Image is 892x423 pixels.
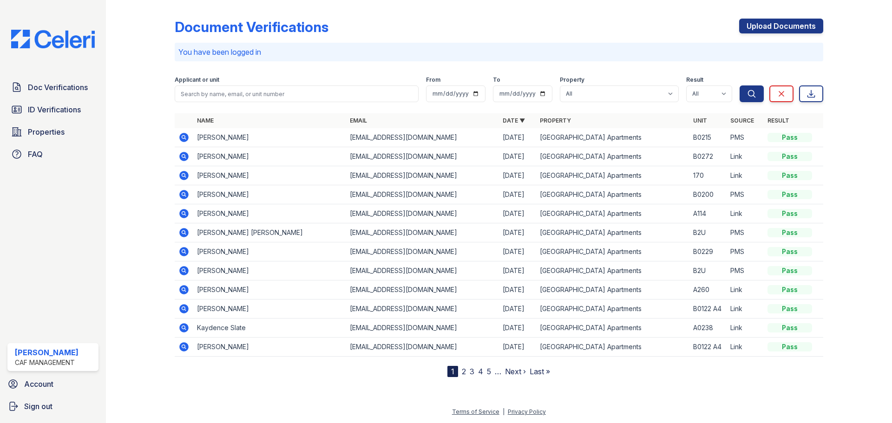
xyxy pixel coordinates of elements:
td: Kaydence Slate [193,319,346,338]
a: Sign out [4,397,102,416]
a: Account [4,375,102,393]
a: Property [540,117,571,124]
div: Pass [767,304,812,313]
td: B0229 [689,242,727,261]
td: [DATE] [499,338,536,357]
a: Email [350,117,367,124]
td: [PERSON_NAME] [PERSON_NAME] [193,223,346,242]
td: [GEOGRAPHIC_DATA] Apartments [536,338,689,357]
td: [DATE] [499,185,536,204]
span: … [495,366,501,377]
label: From [426,76,440,84]
td: B0272 [689,147,727,166]
td: [DATE] [499,128,536,147]
td: PMS [727,242,764,261]
td: [EMAIL_ADDRESS][DOMAIN_NAME] [346,319,499,338]
td: [DATE] [499,204,536,223]
td: Link [727,166,764,185]
td: Link [727,319,764,338]
td: [GEOGRAPHIC_DATA] Apartments [536,128,689,147]
div: Pass [767,133,812,142]
td: [GEOGRAPHIC_DATA] Apartments [536,261,689,280]
td: PMS [727,128,764,147]
a: Date ▼ [503,117,525,124]
a: 4 [478,367,483,376]
td: [EMAIL_ADDRESS][DOMAIN_NAME] [346,338,499,357]
td: Link [727,280,764,299]
a: Source [730,117,754,124]
a: Upload Documents [739,19,823,33]
td: [EMAIL_ADDRESS][DOMAIN_NAME] [346,166,499,185]
td: [GEOGRAPHIC_DATA] Apartments [536,185,689,204]
td: [PERSON_NAME] [193,261,346,280]
td: [DATE] [499,319,536,338]
span: ID Verifications [28,104,81,115]
a: Properties [7,123,98,141]
a: Last » [530,367,550,376]
td: [PERSON_NAME] [193,166,346,185]
td: B0200 [689,185,727,204]
td: A114 [689,204,727,223]
label: Property [560,76,584,84]
div: [PERSON_NAME] [15,347,79,358]
div: CAF Management [15,358,79,367]
td: B2U [689,223,727,242]
a: Doc Verifications [7,78,98,97]
td: [EMAIL_ADDRESS][DOMAIN_NAME] [346,242,499,261]
a: Terms of Service [452,408,499,415]
a: Unit [693,117,707,124]
label: To [493,76,500,84]
td: A0238 [689,319,727,338]
td: [EMAIL_ADDRESS][DOMAIN_NAME] [346,204,499,223]
a: 5 [487,367,491,376]
td: Link [727,147,764,166]
td: [PERSON_NAME] [193,280,346,299]
td: [DATE] [499,261,536,280]
td: [EMAIL_ADDRESS][DOMAIN_NAME] [346,261,499,280]
a: Name [197,117,214,124]
td: [DATE] [499,166,536,185]
td: [PERSON_NAME] [193,338,346,357]
td: [EMAIL_ADDRESS][DOMAIN_NAME] [346,299,499,319]
td: B0215 [689,128,727,147]
div: Pass [767,323,812,332]
label: Applicant or unit [175,76,219,84]
div: Pass [767,285,812,294]
a: Result [767,117,789,124]
td: [PERSON_NAME] [193,147,346,166]
iframe: chat widget [853,386,883,414]
td: B0122 A4 [689,338,727,357]
p: You have been logged in [178,46,820,58]
td: [GEOGRAPHIC_DATA] Apartments [536,223,689,242]
td: [DATE] [499,299,536,319]
td: [DATE] [499,147,536,166]
td: [PERSON_NAME] [193,204,346,223]
img: CE_Logo_Blue-a8612792a0a2168367f1c8372b55b34899dd931a85d93a1a3d3e32e68fde9ad4.png [4,30,102,48]
td: [EMAIL_ADDRESS][DOMAIN_NAME] [346,128,499,147]
a: ID Verifications [7,100,98,119]
td: [DATE] [499,242,536,261]
td: Link [727,204,764,223]
td: [GEOGRAPHIC_DATA] Apartments [536,166,689,185]
div: Pass [767,266,812,275]
div: Document Verifications [175,19,328,35]
span: Properties [28,126,65,137]
td: [PERSON_NAME] [193,185,346,204]
td: [PERSON_NAME] [193,242,346,261]
div: | [503,408,505,415]
td: Link [727,338,764,357]
div: 1 [447,366,458,377]
td: [PERSON_NAME] [193,299,346,319]
span: Sign out [24,401,52,412]
a: 2 [462,367,466,376]
a: 3 [470,367,474,376]
td: [GEOGRAPHIC_DATA] Apartments [536,147,689,166]
td: PMS [727,223,764,242]
td: PMS [727,261,764,280]
td: B2U [689,261,727,280]
div: Pass [767,171,812,180]
span: FAQ [28,149,43,160]
div: Pass [767,190,812,199]
td: A260 [689,280,727,299]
